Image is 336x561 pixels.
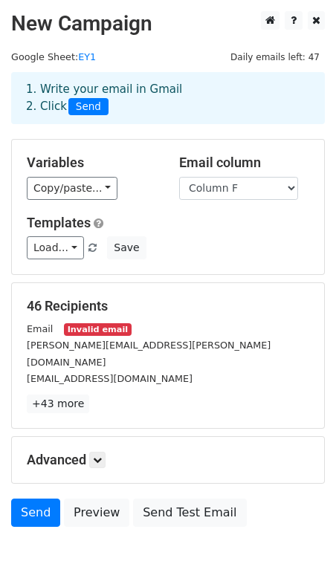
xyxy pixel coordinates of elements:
small: [EMAIL_ADDRESS][DOMAIN_NAME] [27,373,193,384]
a: Load... [27,236,84,259]
h5: Advanced [27,452,309,468]
h5: 46 Recipients [27,298,309,314]
a: EY1 [78,51,96,62]
a: Daily emails left: 47 [225,51,325,62]
a: Copy/paste... [27,177,117,200]
small: Email [27,323,53,334]
a: +43 more [27,395,89,413]
small: Google Sheet: [11,51,96,62]
div: 1. Write your email in Gmail 2. Click [15,81,321,115]
span: Send [68,98,109,116]
iframe: Chat Widget [262,490,336,561]
a: Preview [64,499,129,527]
h5: Email column [179,155,309,171]
small: [PERSON_NAME][EMAIL_ADDRESS][PERSON_NAME][DOMAIN_NAME] [27,340,271,368]
h2: New Campaign [11,11,325,36]
a: Send Test Email [133,499,246,527]
a: Templates [27,215,91,230]
h5: Variables [27,155,157,171]
span: Daily emails left: 47 [225,49,325,65]
a: Send [11,499,60,527]
button: Save [107,236,146,259]
small: Invalid email [64,323,131,336]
